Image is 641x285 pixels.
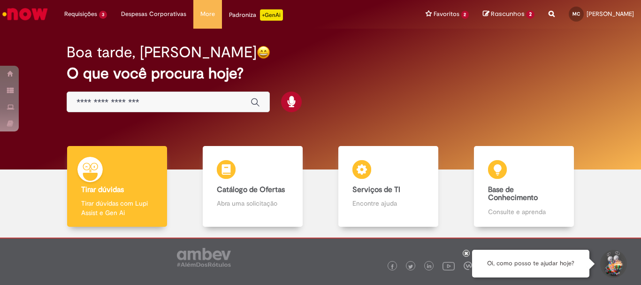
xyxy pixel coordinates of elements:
h2: Boa tarde, [PERSON_NAME] [67,44,257,61]
div: Oi, como posso te ajudar hoje? [472,250,589,277]
img: ServiceNow [1,5,49,23]
img: logo_footer_facebook.png [390,264,395,269]
div: Padroniza [229,9,283,21]
span: Despesas Corporativas [121,9,186,19]
p: Abra uma solicitação [217,199,288,208]
a: Catálogo de Ofertas Abra uma solicitação [185,146,320,227]
img: happy-face.png [257,46,270,59]
b: Base de Conhecimento [488,185,538,203]
img: logo_footer_youtube.png [443,260,455,272]
span: Requisições [64,9,97,19]
b: Serviços de TI [352,185,400,194]
span: Favoritos [434,9,459,19]
span: MC [572,11,580,17]
p: +GenAi [260,9,283,21]
a: Serviços de TI Encontre ajuda [320,146,456,227]
button: Iniciar Conversa de Suporte [599,250,627,278]
h2: O que você procura hoje? [67,65,574,82]
img: logo_footer_twitter.png [408,264,413,269]
a: Rascunhos [483,10,534,19]
p: Tirar dúvidas com Lupi Assist e Gen Ai [81,199,153,217]
a: Base de Conhecimento Consulte e aprenda [456,146,592,227]
b: Tirar dúvidas [81,185,124,194]
span: [PERSON_NAME] [587,10,634,18]
b: Catálogo de Ofertas [217,185,285,194]
span: 2 [526,10,534,19]
p: Consulte e aprenda [488,207,559,216]
span: Rascunhos [491,9,525,18]
a: Tirar dúvidas Tirar dúvidas com Lupi Assist e Gen Ai [49,146,185,227]
img: logo_footer_linkedin.png [427,264,432,270]
span: 2 [461,11,469,19]
span: More [200,9,215,19]
p: Encontre ajuda [352,199,424,208]
span: 3 [99,11,107,19]
img: logo_footer_ambev_rotulo_gray.png [177,248,231,267]
img: logo_footer_workplace.png [464,262,472,270]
